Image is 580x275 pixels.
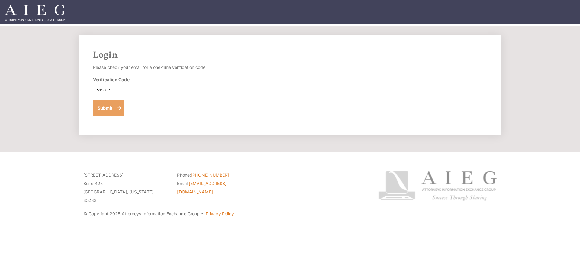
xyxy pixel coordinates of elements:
li: Phone: [177,171,262,179]
img: Attorneys Information Exchange Group [5,5,65,21]
label: Verification Code [93,76,130,83]
p: [STREET_ADDRESS] Suite 425 [GEOGRAPHIC_DATA], [US_STATE] 35233 [83,171,168,205]
h2: Login [93,50,487,61]
a: [PHONE_NUMBER] [191,172,229,177]
button: Submit [93,100,124,116]
p: Please check your email for a one-time verification code [93,63,214,72]
p: © Copyright 2025 Attorneys Information Exchange Group [83,209,356,218]
a: [EMAIL_ADDRESS][DOMAIN_NAME] [177,181,227,194]
span: · [201,213,204,216]
li: Email: [177,179,262,196]
a: Privacy Policy [206,211,234,216]
img: Attorneys Information Exchange Group logo [378,171,497,201]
